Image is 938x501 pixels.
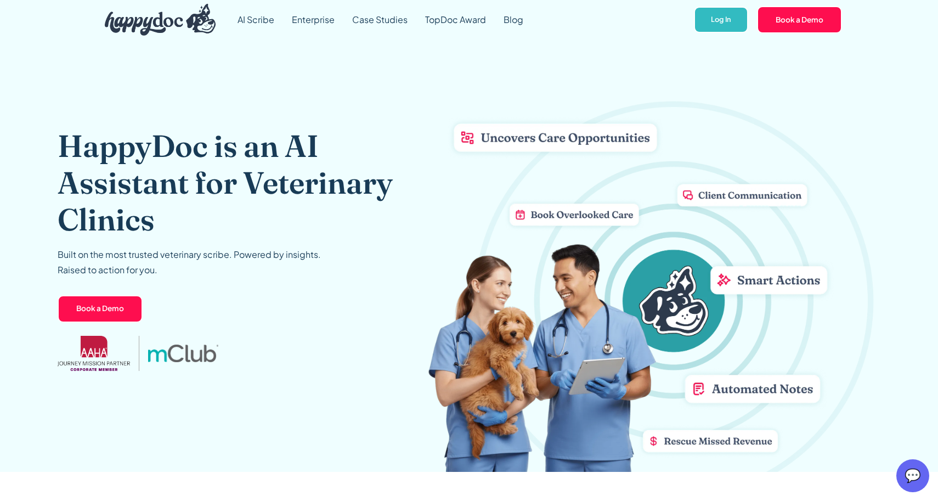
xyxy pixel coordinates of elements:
p: Built on the most trusted veterinary scribe. Powered by insights. Raised to action for you. [58,247,321,278]
img: mclub logo [148,345,218,362]
img: AAHA Advantage logo [58,336,130,371]
a: home [96,1,216,38]
a: Log In [694,7,748,33]
h1: HappyDoc is an AI Assistant for Veterinary Clinics [58,127,428,238]
a: Book a Demo [58,295,143,323]
a: Book a Demo [757,6,842,33]
img: HappyDoc Logo: A happy dog with his ear up, listening. [105,4,216,36]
